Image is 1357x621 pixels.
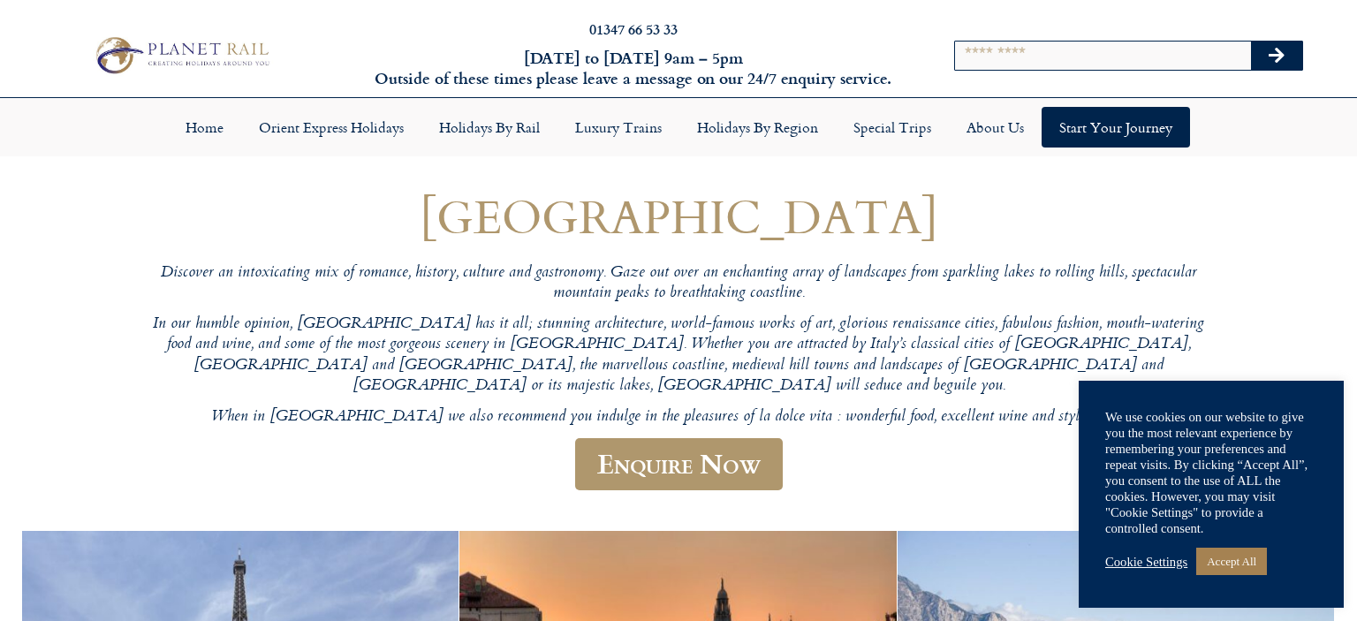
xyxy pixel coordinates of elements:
a: Orient Express Holidays [241,107,421,148]
a: Holidays by Region [679,107,836,148]
a: Luxury Trains [557,107,679,148]
div: We use cookies on our website to give you the most relevant experience by remembering your prefer... [1105,409,1317,536]
a: Start your Journey [1042,107,1190,148]
h6: [DATE] to [DATE] 9am – 5pm Outside of these times please leave a message on our 24/7 enquiry serv... [367,48,900,89]
p: Discover an intoxicating mix of romance, history, culture and gastronomy. Gaze out over an enchan... [148,263,1209,305]
h1: [GEOGRAPHIC_DATA] [148,190,1209,242]
a: Cookie Settings [1105,554,1187,570]
a: Accept All [1196,548,1267,575]
a: Home [168,107,241,148]
a: About Us [949,107,1042,148]
a: Special Trips [836,107,949,148]
a: 01347 66 53 33 [589,19,678,39]
button: Search [1251,42,1302,70]
img: Planet Rail Train Holidays Logo [88,33,274,78]
nav: Menu [9,107,1348,148]
a: Holidays by Rail [421,107,557,148]
p: When in [GEOGRAPHIC_DATA] we also recommend you indulge in the pleasures of la dolce vita : wonde... [148,407,1209,428]
p: In our humble opinion, [GEOGRAPHIC_DATA] has it all; stunning architecture, world-famous works of... [148,314,1209,397]
a: Enquire Now [575,438,783,490]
